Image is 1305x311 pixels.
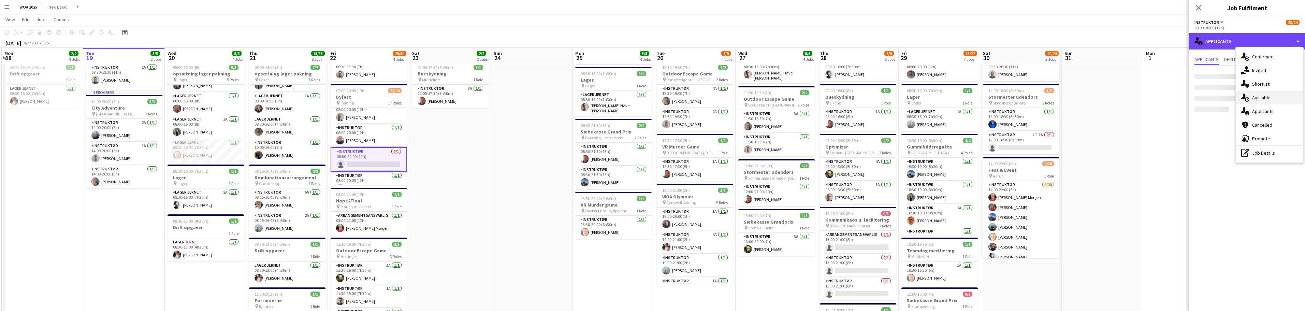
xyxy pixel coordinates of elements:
span: Lager [911,100,921,105]
h3: Byfest [331,94,407,100]
h3: Hope2Float [331,198,407,204]
span: 08:00-21:00 (13h) [336,192,366,197]
span: 1/1 [310,292,320,297]
app-job-card: 07:00-20:00 (13h)23/24Byfest Kolding17 Roles08:00-20:00 (12h)[PERSON_NAME]Instruktør1/108:00-20:0... [331,84,407,185]
span: 1/1 [474,65,483,70]
app-job-card: 08:00-16:00 (8h)1/1Bueskydning Ukendt1 RoleInstruktør1A1/108:00-16:00 (8h)[PERSON_NAME] [820,84,896,131]
app-card-role: Instruktør1/112:00-18:30 (6h30m)[PERSON_NAME] [983,108,1059,131]
span: 1 Role [636,83,646,88]
div: 08:30-13:00 (4h30m)1/1Drift opgaver1 RoleLager Jernet1/108:30-13:00 (4h30m)[PERSON_NAME] [249,238,325,285]
span: 08:30-13:00 (4h30m) [255,242,290,247]
span: 1/1 [637,71,646,76]
span: 1/1 [963,88,972,93]
app-job-card: 11:30-18:30 (7h)2/2Outdoor Escape Game Borupgaard - [GEOGRAPHIC_DATA]2 RolesInstruktør3A1/111:30-... [738,86,815,156]
span: Rungstedgaard - [GEOGRAPHIC_DATA] [667,77,716,82]
div: 08:00-13:30 (5h30m)2/2Optimizer Clarion - [GEOGRAPHIC_DATA]2 RolesInstruktør4A1/108:00-13:30 (5h3... [820,134,896,204]
span: 1 Role [229,181,238,186]
span: 1 Role [392,204,402,209]
app-card-role: Instruktør6A1/108:15-16:45 (8h30m)[PERSON_NAME] [249,188,325,212]
div: Job Details [1236,146,1303,160]
span: Lager [177,181,187,186]
button: Instruktør [1194,20,1224,25]
a: View [3,15,18,24]
span: 1 Role [881,100,891,105]
span: [PERSON_NAME] Korsør [830,223,870,228]
app-card-role: Instruktør0/108:00-20:00 (12h) [331,147,407,172]
div: Available [1236,91,1303,104]
div: In progress14:00-20:00 (6h)3/3City Adventure [GEOGRAPHIC_DATA]3 RolesInstruktør2A1/114:00-20:00 (... [86,89,162,188]
span: Skodsborg Kurhotel [993,100,1026,105]
h3: Job Fulfilment [1189,3,1305,12]
app-job-card: 12:00-22:00 (10h)1/1Stormester Udendørs Sonnerupgaard Gods - [GEOGRAPHIC_DATA]1 RoleInstruktør1/1... [738,159,815,206]
span: 08:30-16:00 (7h30m) [10,65,45,70]
h3: Sæbekasse Grand Prix [575,129,652,135]
span: 3/3 [147,99,157,104]
app-card-role: Instruktør1A1/119:00-21:00 (2h) [657,277,733,300]
span: 10:30-19:00 (8h30m) [907,138,942,143]
span: 12:30-17:30 (5h) [662,138,690,143]
app-job-card: 08:30-16:00 (7h30m)1/1Lager Lager1 RoleLager Jernet1/108:30-16:00 (7h30m)[PERSON_NAME] Have [PERS... [575,67,652,116]
span: 1 Role [962,100,972,105]
span: 08:30-13:00 (4h30m) [173,218,208,224]
span: 08:00-16:00 (8h) [255,65,282,70]
app-card-role: Instruktør2A1/106:30-13:30 (7h)[PERSON_NAME] [331,58,407,81]
app-job-card: 12:00-18:30 (6h30m)1/2Stormester udendørs Skodsborg Kurhotel2 RolesInstruktør1/112:00-18:30 (6h30... [983,84,1059,154]
span: 1 Role [962,304,972,309]
app-card-role: Instruktør1/108:00-20:00 (12h)[PERSON_NAME] [331,124,407,147]
span: 5/5 [229,65,238,70]
app-job-card: 08:30-16:00 (7h30m)1/1Lager Lager1 RoleLager Jernet1A1/108:30-16:00 (7h30m)[PERSON_NAME] [901,84,978,131]
h3: Stormester udendørs [983,94,1059,100]
span: 2 Roles [308,181,320,186]
span: 1 Role [66,77,75,82]
h3: Stormester Udendørs [738,169,815,175]
span: Lager [585,83,595,88]
span: 2 Roles [716,77,728,82]
span: 3 Roles [390,254,402,259]
span: 11:30-18:30 (7h) [744,90,771,95]
div: 08:30-16:00 (7h30m)1/1Lager Lager1 RoleLager Jernet2A1/108:30-16:00 (7h30m)[PERSON_NAME] [168,165,244,212]
div: 12:30-19:30 (7h)2/2Outdoor Escape Game Rungstedgaard - [GEOGRAPHIC_DATA]2 RolesInstruktør4A1/112:... [657,61,733,131]
span: [GEOGRAPHIC_DATA] [911,150,949,155]
span: Middelfart [422,77,440,82]
span: 1 Role [718,150,728,155]
span: 11:30-20:30 (9h) [255,292,282,297]
app-card-role: Instruktør3A1/112:00-17:30 (5h30m)[PERSON_NAME] [412,85,489,108]
app-job-card: 08:30-21:30 (13h)2/2Sæbekasse Grand Prix Bautahøj - Jægerspris2 RolesInstruktør1/108:30-21:30 (13... [575,119,652,189]
app-job-card: 12:00-17:30 (5h30m)1/1Bueskydning Middelfart1 RoleInstruktør3A1/112:00-17:30 (5h30m)[PERSON_NAME] [412,61,489,108]
h3: Drift opgaver [168,224,244,230]
app-job-card: 08:30-16:00 (7h30m)1/1Drift opgaver1 RoleLager Jernet1/108:30-16:00 (7h30m)[PERSON_NAME] [4,61,81,108]
span: 5 Roles [227,77,238,82]
div: 08:00-20:00 (12h) [1194,25,1300,30]
app-card-role: Lager Jernet1/108:00-16:00 (8h)[PERSON_NAME] [168,92,244,115]
span: 2/2 [881,138,891,143]
app-card-role: Lager Jernet1A1/108:30-16:00 (7h30m)[PERSON_NAME] [901,108,978,131]
h3: Drift opgaver [4,71,81,77]
h3: Outdoor Escape Game [331,248,407,254]
app-card-role: Instruktør1/119:00-21:00 (2h)[PERSON_NAME] [657,254,733,277]
app-card-role: Instruktør1A1/114:00-20:00 (6h)[PERSON_NAME] [86,142,162,165]
span: 1/1 [718,138,728,143]
span: 3/3 [392,242,402,247]
app-job-card: 14:00-22:00 (8h)9/20Fest & Event Aarup1 RoleInstruktør9/2014:00-22:00 (8h)[PERSON_NAME] Morgen[PE... [983,157,1059,258]
div: 12:30-17:30 (5h)1/1VR Murder Game [GEOGRAPHIC_DATA]/[GEOGRAPHIC_DATA]1 RoleInstruktør1A1/112:30-1... [657,134,733,181]
app-card-role: Instruktør4A1/119:00-21:00 (2h)[PERSON_NAME] [657,231,733,254]
div: 13:00-21:00 (8h)0/3Kommunikaos u. facilitering [PERSON_NAME] Korsør3 RolesArrangementsansvarlig0/... [820,207,896,300]
h3: Forræderne [249,297,325,303]
h3: Lager [575,77,652,83]
span: Comwell Kolding [667,200,696,205]
span: 7 Roles [308,77,320,82]
div: 08:30-13:00 (4h30m)1/1Drift opgaver1 RoleLager Jernet1/108:30-13:00 (4h30m)[PERSON_NAME] [168,214,244,261]
span: Aarup [993,173,1003,179]
span: Edit [22,16,30,23]
h3: Kommunikaos u. facilitering [820,217,896,223]
app-card-role: Instruktør0/113:00-21:00 (8h) [820,277,896,300]
h3: Outdoor Escape Game [657,71,733,77]
span: Kolding [340,100,354,105]
span: 1/1 [637,196,646,201]
h3: Sæbekasse Grandprix [738,219,815,225]
span: 13:00-21:00 (8h) [825,211,853,216]
span: 5/5 [718,188,728,193]
span: [GEOGRAPHIC_DATA]/[GEOGRAPHIC_DATA] [667,150,718,155]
